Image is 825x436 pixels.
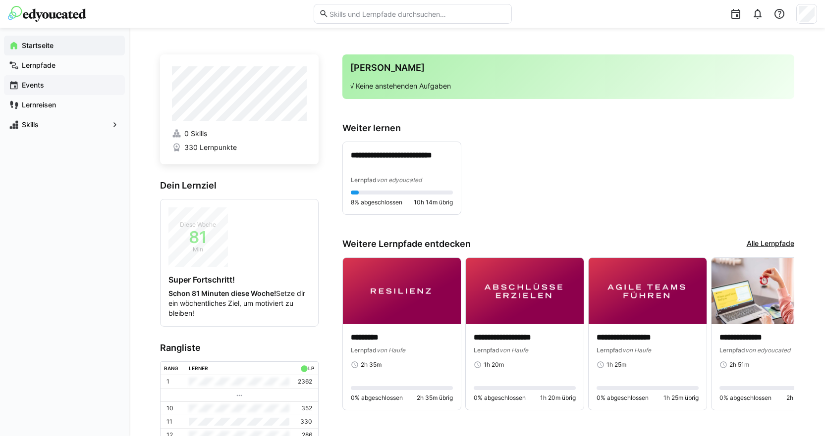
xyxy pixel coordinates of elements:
[351,346,377,354] span: Lernpfad
[729,361,749,369] span: 2h 51m
[168,289,310,318] p: Setze dir ein wöchentliches Ziel, um motiviert zu bleiben!
[166,378,169,386] p: 1
[168,275,310,285] h4: Super Fortschritt!
[622,346,651,354] span: von Haufe
[189,365,208,371] div: Lerner
[606,361,626,369] span: 1h 25m
[719,346,745,354] span: Lernpfad
[166,418,172,426] p: 11
[417,394,453,402] span: 2h 35m übrig
[172,129,307,139] a: 0 Skills
[745,346,790,354] span: von edyoucated
[300,418,312,426] p: 330
[308,365,314,371] div: LP
[166,404,173,412] p: 10
[663,394,699,402] span: 1h 25m übrig
[361,361,382,369] span: 2h 35m
[160,342,319,353] h3: Rangliste
[466,258,584,324] img: image
[351,176,377,184] span: Lernpfad
[474,346,499,354] span: Lernpfad
[719,394,771,402] span: 0% abgeschlossen
[160,180,319,191] h3: Dein Lernziel
[484,361,504,369] span: 1h 20m
[499,346,528,354] span: von Haufe
[414,198,453,206] span: 10h 14m übrig
[351,394,403,402] span: 0% abgeschlossen
[540,394,576,402] span: 1h 20m übrig
[474,394,526,402] span: 0% abgeschlossen
[342,123,794,134] h3: Weiter lernen
[301,404,312,412] p: 352
[329,9,506,18] input: Skills und Lernpfade durchsuchen…
[597,346,622,354] span: Lernpfad
[350,62,786,73] h3: [PERSON_NAME]
[342,239,471,249] h3: Weitere Lernpfade entdecken
[786,394,822,402] span: 2h 51m übrig
[351,198,402,206] span: 8% abgeschlossen
[747,239,794,249] a: Alle Lernpfade
[184,143,237,152] span: 330 Lernpunkte
[168,289,276,297] strong: Schon 81 Minuten diese Woche!
[597,394,649,402] span: 0% abgeschlossen
[377,346,405,354] span: von Haufe
[343,258,461,324] img: image
[184,129,207,139] span: 0 Skills
[377,176,422,184] span: von edyoucated
[350,81,786,91] p: √ Keine anstehenden Aufgaben
[298,378,312,386] p: 2362
[164,365,178,371] div: Rang
[589,258,707,324] img: image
